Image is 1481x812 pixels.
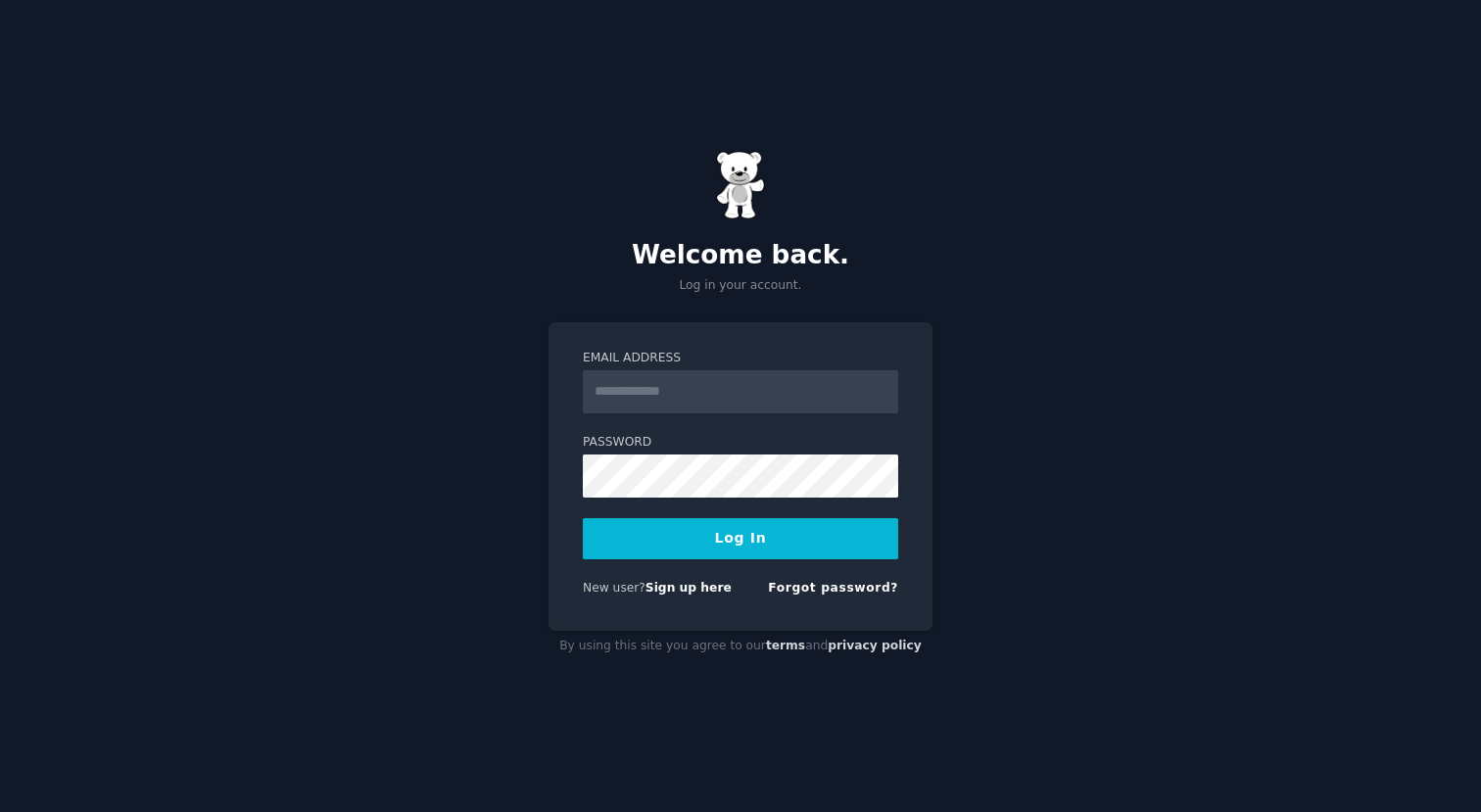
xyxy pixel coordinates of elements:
[549,631,932,662] div: By using this site you agree to our and
[583,434,898,452] label: Password
[716,151,765,219] img: Gummy Bear
[549,240,932,271] h2: Welcome back.
[583,350,898,367] label: Email Address
[828,639,922,652] a: privacy policy
[766,639,805,652] a: terms
[583,581,645,595] span: New user?
[645,581,732,595] a: Sign up here
[768,581,898,595] a: Forgot password?
[583,518,898,559] button: Log In
[549,277,932,295] p: Log in your account.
